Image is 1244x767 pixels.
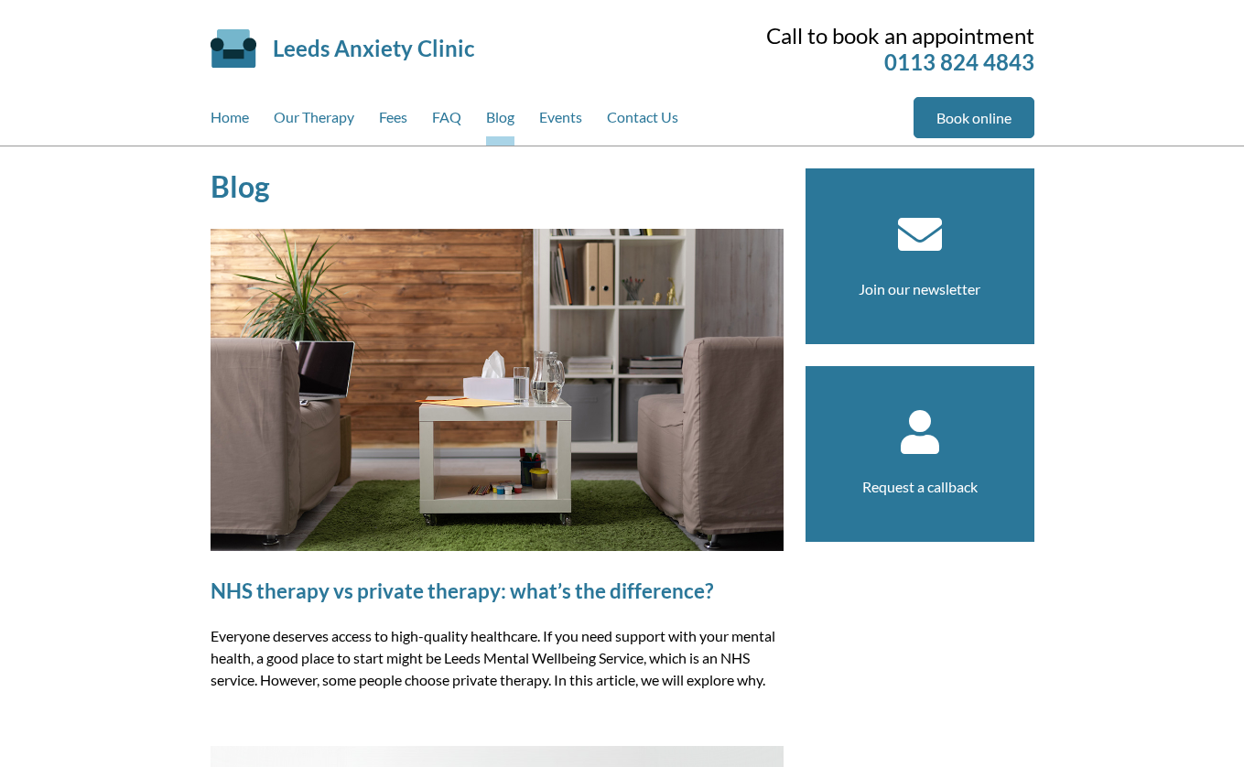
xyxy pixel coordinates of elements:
[486,97,514,146] a: Blog
[211,625,784,691] p: Everyone deserves access to high-quality healthcare. If you need support with your mental health,...
[607,97,678,146] a: Contact Us
[432,97,461,146] a: FAQ
[884,49,1034,75] a: 0113 824 4843
[859,280,980,297] a: Join our newsletter
[211,578,713,603] a: NHS therapy vs private therapy: what’s the difference?
[379,97,407,146] a: Fees
[862,478,978,495] a: Request a callback
[914,97,1034,138] a: Book online
[211,97,249,146] a: Home
[211,168,784,204] h1: Blog
[539,97,582,146] a: Events
[274,97,354,146] a: Our Therapy
[211,229,784,551] img: Comfortable psychotherapy room
[273,35,474,61] a: Leeds Anxiety Clinic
